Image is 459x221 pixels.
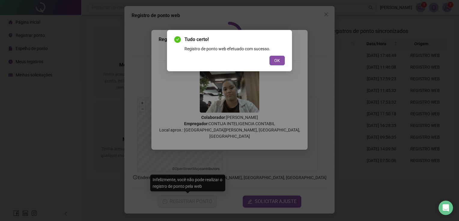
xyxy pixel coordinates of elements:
span: check-circle [174,36,181,43]
div: Open Intercom Messenger [439,201,453,215]
span: Tudo certo! [184,36,285,43]
button: OK [269,56,285,65]
span: OK [274,57,280,64]
div: Registro de ponto web efetuado com sucesso. [184,46,285,52]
